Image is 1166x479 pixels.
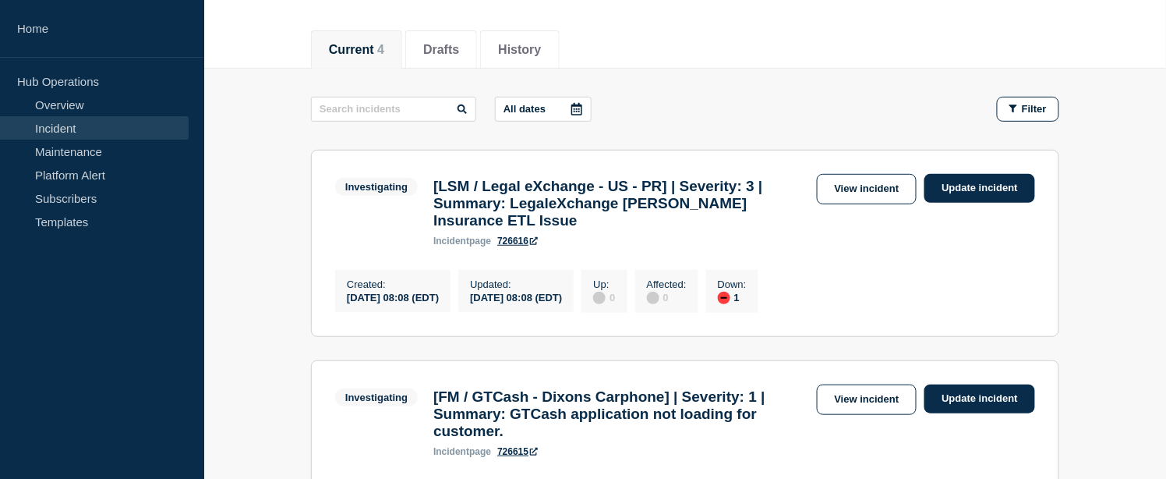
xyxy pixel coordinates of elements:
[593,290,615,304] div: 0
[924,385,1035,413] a: Update incident
[423,43,459,57] button: Drafts
[647,292,659,304] div: disabled
[497,236,538,247] a: 726616
[335,178,418,196] span: Investigating
[433,446,491,457] p: page
[647,279,687,290] p: Affected :
[497,446,538,457] a: 726615
[593,292,606,304] div: disabled
[433,178,808,229] h3: [LSM / Legal eXchange - US - PR] | Severity: 3 | Summary: LegaleXchange [PERSON_NAME] Insurance E...
[718,279,747,290] p: Down :
[503,103,546,115] p: All dates
[997,97,1059,122] button: Filter
[311,97,476,122] input: Search incidents
[647,290,687,304] div: 0
[377,43,384,56] span: 4
[498,43,541,57] button: History
[718,292,730,304] div: down
[433,446,469,457] span: incident
[718,290,747,304] div: 1
[335,389,418,406] span: Investigating
[817,385,917,415] a: View incident
[924,174,1035,203] a: Update incident
[433,236,491,247] p: page
[433,389,808,440] h3: [FM / GTCash - Dixons Carphone] | Severity: 1 | Summary: GTCash application not loading for custo...
[347,279,439,290] p: Created :
[433,236,469,247] span: incident
[347,290,439,303] div: [DATE] 08:08 (EDT)
[470,279,562,290] p: Updated :
[470,290,562,303] div: [DATE] 08:08 (EDT)
[593,279,615,290] p: Up :
[1022,103,1047,115] span: Filter
[495,97,592,122] button: All dates
[817,174,917,204] a: View incident
[329,43,384,57] button: Current 4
